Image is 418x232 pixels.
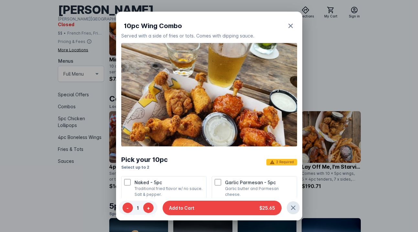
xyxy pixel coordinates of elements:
[121,155,168,164] div: Pick your 10pc
[121,43,297,146] img: 6c2845cb-24f1-44d2-bb36-42d67a034dc2.jpg
[225,186,294,197] p: Garlic butter and Parmesan cheese.
[143,203,154,213] button: +
[169,205,194,211] span: Add to Cart
[121,164,168,170] p: Select up to 2
[225,180,276,185] span: Garlic Parmesan - 5pc
[123,203,133,213] button: -
[163,201,282,215] button: Add to Cart$25.65
[134,186,204,197] p: Traditional fried flavor w/ no sauce. Salt & pepper.
[133,205,143,211] span: 1
[124,21,182,31] span: 10pc Wing Combo
[134,180,162,185] span: Naked - 5pc
[266,159,297,165] span: 2 Required
[259,205,275,211] span: $25.65
[121,32,297,39] div: Served with a side of fries or tots. Comes with dipping sauce.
